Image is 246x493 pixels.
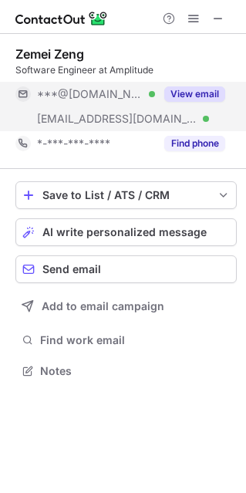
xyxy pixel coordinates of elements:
[15,63,237,77] div: Software Engineer at Amplitude
[37,87,143,101] span: ***@[DOMAIN_NAME]
[42,189,210,201] div: Save to List / ATS / CRM
[15,292,237,320] button: Add to email campaign
[15,46,84,62] div: Zemei Zeng
[42,300,164,312] span: Add to email campaign
[164,136,225,151] button: Reveal Button
[15,9,108,28] img: ContactOut v5.3.10
[15,329,237,351] button: Find work email
[15,255,237,283] button: Send email
[164,86,225,102] button: Reveal Button
[42,226,207,238] span: AI write personalized message
[15,218,237,246] button: AI write personalized message
[42,263,101,275] span: Send email
[37,112,197,126] span: [EMAIL_ADDRESS][DOMAIN_NAME]
[15,181,237,209] button: save-profile-one-click
[40,364,231,378] span: Notes
[40,333,231,347] span: Find work email
[15,360,237,382] button: Notes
